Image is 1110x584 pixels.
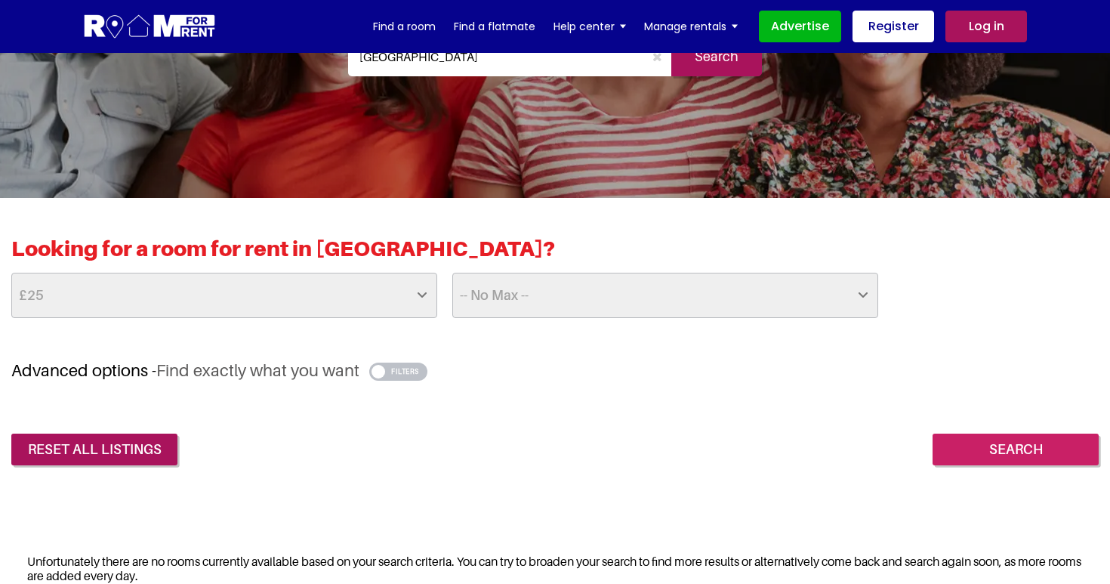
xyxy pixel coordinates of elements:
[945,11,1027,42] a: Log in
[156,360,359,380] span: Find exactly what you want
[454,15,535,38] a: Find a flatmate
[644,15,738,38] a: Manage rentals
[933,434,1099,465] input: Search
[11,236,1099,273] h2: Looking for a room for rent in [GEOGRAPHIC_DATA]?
[853,11,934,42] a: Register
[671,37,762,76] input: Search
[348,37,643,76] input: Where do you want to live. Search by town or postcode
[83,13,217,41] img: Logo for Room for Rent, featuring a welcoming design with a house icon and modern typography
[759,11,841,42] a: Advertise
[11,434,177,465] a: reset all listings
[11,360,1099,381] h3: Advanced options -
[373,15,436,38] a: Find a room
[553,15,626,38] a: Help center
